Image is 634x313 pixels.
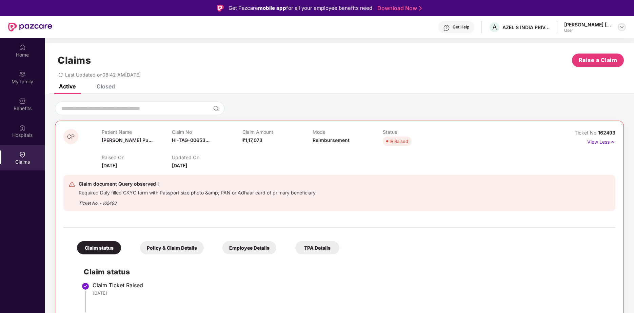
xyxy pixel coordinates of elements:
img: New Pazcare Logo [8,23,52,32]
p: Status [383,129,453,135]
span: [PERSON_NAME] Pu... [102,137,153,143]
p: Patient Name [102,129,172,135]
span: A [492,23,497,31]
span: Last Updated on 08:42 AM[DATE] [65,72,141,78]
h1: Claims [58,55,91,66]
div: Policy & Claim Details [140,241,204,254]
div: Required Duly filled CKYC form with Passport size photo &amp; PAN or Adhaar card of primary benef... [79,188,316,196]
img: svg+xml;base64,PHN2ZyBpZD0iSG9tZSIgeG1sbnM9Imh0dHA6Ly93d3cudzMub3JnLzIwMDAvc3ZnIiB3aWR0aD0iMjAiIG... [19,44,26,51]
span: Ticket No [575,130,598,135]
img: svg+xml;base64,PHN2ZyB4bWxucz0iaHR0cDovL3d3dy53My5vcmcvMjAwMC9zdmciIHdpZHRoPSIxNyIgaGVpZ2h0PSIxNy... [610,138,615,146]
div: User [564,28,612,33]
h2: Claim status [84,266,609,277]
a: Download Now [377,5,420,12]
span: redo [58,72,63,78]
span: CP [67,134,75,140]
p: Claim Amount [242,129,313,135]
div: IR Raised [390,138,408,145]
div: Claim document Query observed ! [79,180,316,188]
p: View Less [587,137,615,146]
button: Raise a Claim [572,54,624,67]
img: svg+xml;base64,PHN2ZyBpZD0iSGVscC0zMngzMiIgeG1sbnM9Imh0dHA6Ly93d3cudzMub3JnLzIwMDAvc3ZnIiB3aWR0aD... [443,24,450,31]
p: Raised On [102,154,172,160]
div: [PERSON_NAME] [PERSON_NAME] [564,21,612,28]
div: Claim Ticket Raised [93,282,609,289]
div: Get Help [453,24,469,30]
div: Get Pazcare for all your employee benefits need [229,4,372,12]
img: svg+xml;base64,PHN2ZyBpZD0iU2VhcmNoLTMyeDMyIiB4bWxucz0iaHR0cDovL3d3dy53My5vcmcvMjAwMC9zdmciIHdpZH... [213,106,219,111]
div: Employee Details [222,241,276,254]
img: svg+xml;base64,PHN2ZyBpZD0iU3RlcC1Eb25lLTMyeDMyIiB4bWxucz0iaHR0cDovL3d3dy53My5vcmcvMjAwMC9zdmciIH... [81,282,90,290]
strong: mobile app [258,5,286,11]
span: HI-TAG-00653... [172,137,210,143]
img: svg+xml;base64,PHN2ZyBpZD0iQmVuZWZpdHMiIHhtbG5zPSJodHRwOi8vd3d3LnczLm9yZy8yMDAwL3N2ZyIgd2lkdGg9Ij... [19,98,26,104]
p: Updated On [172,154,242,160]
span: Raise a Claim [579,56,617,64]
span: ₹1,17,073 [242,137,262,143]
img: Logo [217,5,224,12]
span: 162493 [598,130,615,135]
img: svg+xml;base64,PHN2ZyBpZD0iSG9zcGl0YWxzIiB4bWxucz0iaHR0cDovL3d3dy53My5vcmcvMjAwMC9zdmciIHdpZHRoPS... [19,124,26,131]
span: Reimbursement [313,137,350,143]
div: Ticket No. - 162493 [79,196,316,206]
img: svg+xml;base64,PHN2ZyBpZD0iQ2xhaW0iIHhtbG5zPSJodHRwOi8vd3d3LnczLm9yZy8yMDAwL3N2ZyIgd2lkdGg9IjIwIi... [19,151,26,158]
span: [DATE] [102,163,117,168]
img: svg+xml;base64,PHN2ZyB4bWxucz0iaHR0cDovL3d3dy53My5vcmcvMjAwMC9zdmciIHdpZHRoPSIyNCIgaGVpZ2h0PSIyNC... [68,181,75,188]
img: Stroke [419,5,422,12]
img: svg+xml;base64,PHN2ZyBpZD0iRHJvcGRvd24tMzJ4MzIiIHhtbG5zPSJodHRwOi8vd3d3LnczLm9yZy8yMDAwL3N2ZyIgd2... [619,24,625,30]
div: [DATE] [93,290,609,296]
p: Mode [313,129,383,135]
div: Active [59,83,76,90]
div: Closed [97,83,115,90]
div: Claim status [77,241,121,254]
span: [DATE] [172,163,187,168]
div: AZELIS INDIA PRIVATE LIMITED [502,24,550,30]
div: TPA Details [295,241,339,254]
img: svg+xml;base64,PHN2ZyB3aWR0aD0iMjAiIGhlaWdodD0iMjAiIHZpZXdCb3g9IjAgMCAyMCAyMCIgZmlsbD0ibm9uZSIgeG... [19,71,26,78]
p: Claim No [172,129,242,135]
